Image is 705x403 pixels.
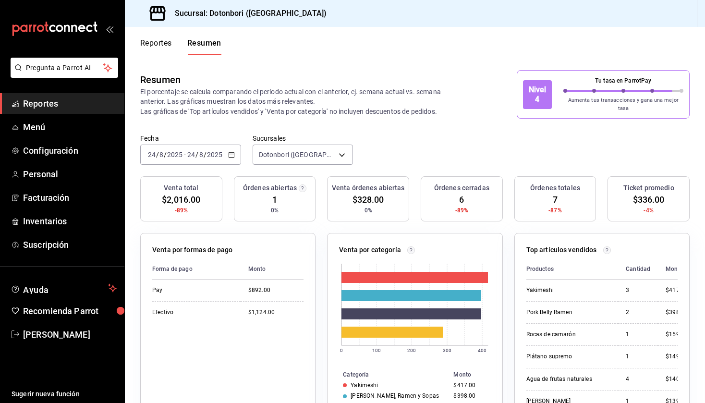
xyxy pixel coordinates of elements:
[253,135,353,142] label: Sucursales
[23,191,117,204] span: Facturación
[241,259,304,280] th: Monto
[248,286,304,294] div: $892.00
[187,151,195,159] input: --
[259,150,336,159] span: Dotonbori ([GEOGRAPHIC_DATA])
[159,151,164,159] input: --
[11,58,118,78] button: Pregunta a Parrot AI
[459,193,464,206] span: 6
[340,348,343,353] text: 0
[23,215,117,228] span: Inventarios
[152,259,241,280] th: Forma de pago
[184,151,186,159] span: -
[248,308,304,317] div: $1,124.00
[626,286,650,294] div: 3
[147,151,156,159] input: --
[526,375,610,383] div: Agua de frutas naturales
[526,259,618,280] th: Productos
[626,353,650,361] div: 1
[530,183,580,193] h3: Órdenes totales
[644,206,653,215] span: -4%
[12,389,117,399] span: Sugerir nueva función
[23,97,117,110] span: Reportes
[351,392,439,399] div: [PERSON_NAME], Ramen y Sopas
[23,168,117,181] span: Personal
[175,206,188,215] span: -89%
[23,282,104,294] span: Ayuda
[7,70,118,80] a: Pregunta a Parrot AI
[351,382,378,389] div: Yakimeshi
[548,206,562,215] span: -87%
[658,259,688,280] th: Monto
[152,308,233,317] div: Efectivo
[23,305,117,318] span: Recomienda Parrot
[434,183,489,193] h3: Órdenes cerradas
[526,353,610,361] div: Plátano supremo
[140,87,461,116] p: El porcentaje se calcula comparando el período actual con el anterior, ej. semana actual vs. sema...
[666,353,688,361] div: $149.00
[164,183,198,193] h3: Venta total
[526,308,610,317] div: Pork Belly Ramen
[626,330,650,339] div: 1
[618,259,658,280] th: Cantidad
[623,183,674,193] h3: Ticket promedio
[187,38,221,55] button: Resumen
[152,286,233,294] div: Pay
[106,25,113,33] button: open_drawer_menu
[332,183,405,193] h3: Venta órdenes abiertas
[666,375,688,383] div: $140.00
[167,151,183,159] input: ----
[140,73,181,87] div: Resumen
[563,97,684,112] p: Aumenta tus transacciones y gana una mejor tasa
[365,206,372,215] span: 0%
[626,308,650,317] div: 2
[455,206,469,215] span: -89%
[140,135,241,142] label: Fecha
[523,80,552,109] div: Nivel 4
[23,238,117,251] span: Suscripción
[243,183,297,193] h3: Órdenes abiertas
[478,348,486,353] text: 400
[633,193,665,206] span: $336.00
[207,151,223,159] input: ----
[553,193,558,206] span: 7
[271,206,279,215] span: 0%
[162,193,200,206] span: $2,016.00
[23,121,117,134] span: Menú
[272,193,277,206] span: 1
[526,286,610,294] div: Yakimeshi
[339,245,401,255] p: Venta por categoría
[167,8,327,19] h3: Sucursal: Dotonbori ([GEOGRAPHIC_DATA])
[156,151,159,159] span: /
[526,245,597,255] p: Top artículos vendidos
[328,369,450,380] th: Categoría
[453,382,486,389] div: $417.00
[352,193,384,206] span: $328.00
[450,369,502,380] th: Monto
[23,144,117,157] span: Configuración
[152,245,232,255] p: Venta por formas de pago
[164,151,167,159] span: /
[626,375,650,383] div: 4
[666,330,688,339] div: $159.00
[526,330,610,339] div: Rocas de camarón
[372,348,381,353] text: 100
[407,348,416,353] text: 200
[26,63,103,73] span: Pregunta a Parrot AI
[140,38,221,55] div: navigation tabs
[140,38,172,55] button: Reportes
[204,151,207,159] span: /
[199,151,204,159] input: --
[23,328,117,341] span: [PERSON_NAME]
[443,348,451,353] text: 300
[195,151,198,159] span: /
[563,76,684,85] p: Tu tasa en ParrotPay
[453,392,486,399] div: $398.00
[666,286,688,294] div: $417.00
[666,308,688,317] div: $398.00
